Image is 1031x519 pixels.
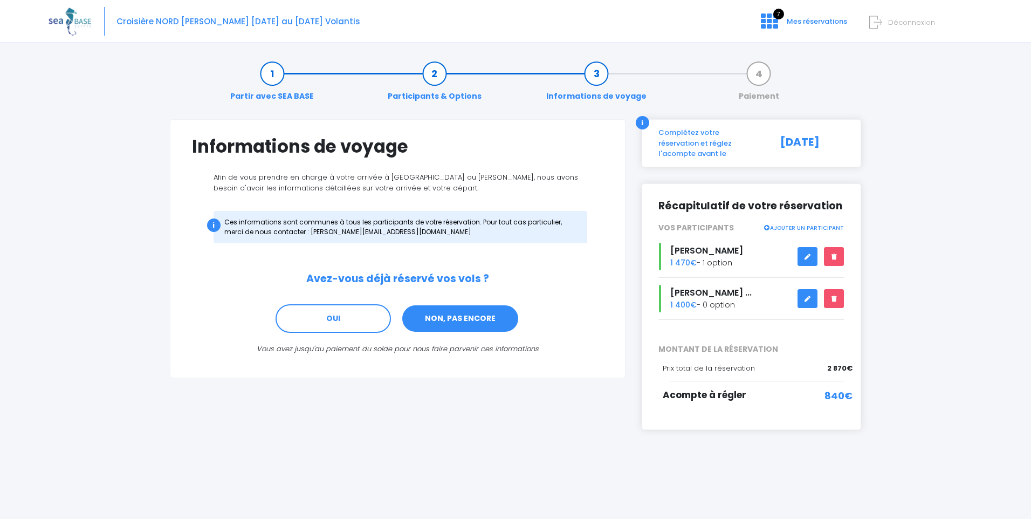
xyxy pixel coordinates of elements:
span: 7 [773,9,784,19]
h2: Récapitulatif de votre réservation [658,200,845,213]
a: Participants & Options [382,68,487,102]
span: Déconnexion [888,17,935,28]
div: - 0 option [650,285,853,312]
a: OUI [276,304,391,333]
div: i [207,218,221,232]
h2: Avez-vous déjà réservé vos vols ? [192,273,603,285]
div: - 1 option [650,243,853,270]
span: MONTANT DE LA RÉSERVATION [650,344,853,355]
div: Ces informations sont communes à tous les participants de votre réservation. Pour tout cas partic... [214,211,587,243]
span: 1 470€ [670,257,697,268]
a: AJOUTER UN PARTICIPANT [764,222,844,232]
i: Vous avez jusqu'au paiement du solde pour nous faire parvenir ces informations [257,344,539,354]
span: Croisière NORD [PERSON_NAME] [DATE] au [DATE] Volantis [116,16,360,27]
p: Afin de vous prendre en charge à votre arrivée à [GEOGRAPHIC_DATA] ou [PERSON_NAME], nous avons b... [192,172,603,193]
a: NON, PAS ENCORE [401,304,519,333]
span: 1 400€ [670,299,697,310]
span: Acompte à régler [663,388,746,401]
a: Paiement [733,68,785,102]
a: 7 Mes réservations [752,20,854,30]
div: VOS PARTICIPANTS [650,222,853,234]
span: [PERSON_NAME] ... [670,286,752,299]
span: Mes réservations [787,16,847,26]
div: Complétez votre réservation et réglez l'acompte avant le [650,127,768,159]
h1: Informations de voyage [192,136,603,157]
span: [PERSON_NAME] [670,244,743,257]
div: [DATE] [768,127,853,159]
div: i [636,116,649,129]
a: Partir avec SEA BASE [225,68,319,102]
span: 840€ [824,388,853,403]
span: 2 870€ [827,363,853,374]
a: Informations de voyage [541,68,652,102]
span: Prix total de la réservation [663,363,755,373]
